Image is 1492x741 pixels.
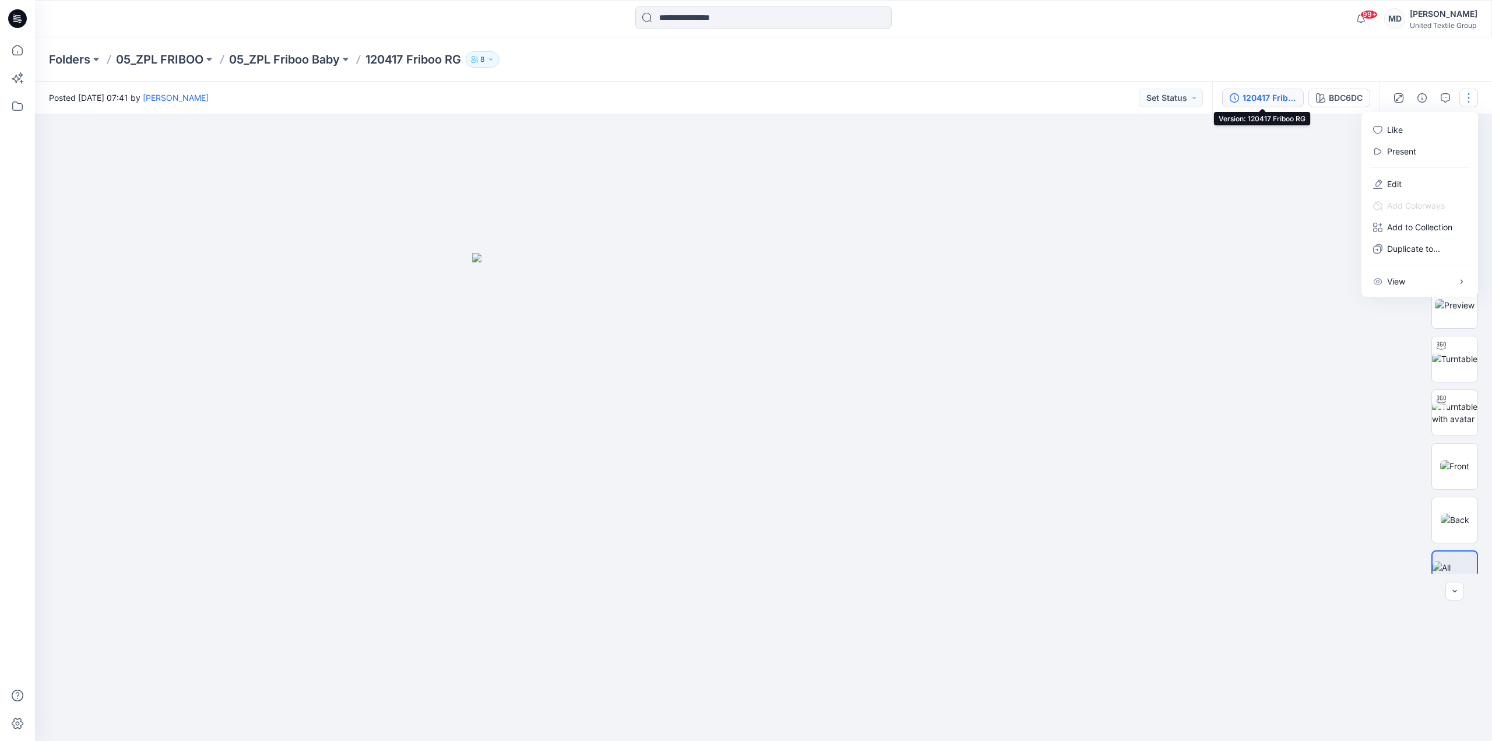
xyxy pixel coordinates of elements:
[1387,243,1440,255] p: Duplicate to...
[1387,221,1452,233] p: Add to Collection
[1410,7,1477,21] div: [PERSON_NAME]
[1329,92,1363,104] div: BDC6DC
[1360,10,1378,19] span: 99+
[365,51,461,68] p: 120417 Friboo RG
[1308,89,1370,107] button: BDC6DC
[466,51,499,68] button: 8
[1441,514,1469,526] img: Back
[480,53,485,66] p: 8
[1387,275,1405,287] p: View
[1432,401,1477,425] img: Turntable with avatar
[1432,353,1477,365] img: Turntable
[1243,92,1296,104] div: 120417 Friboo RG
[143,93,209,103] a: [PERSON_NAME]
[1387,178,1402,190] a: Edit
[1222,89,1304,107] button: 120417 Friboo RG
[1387,145,1416,157] a: Present
[1433,561,1477,586] img: All colorways
[1413,89,1431,107] button: Details
[1384,8,1405,29] div: MD
[229,51,340,68] a: 05_ZPL Friboo Baby
[1440,460,1469,472] img: Front
[1435,299,1475,311] img: Preview
[1387,124,1403,136] p: Like
[116,51,203,68] a: 05_ZPL FRIBOO
[49,92,209,104] span: Posted [DATE] 07:41 by
[1410,21,1477,30] div: United Textile Group
[49,51,90,68] a: Folders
